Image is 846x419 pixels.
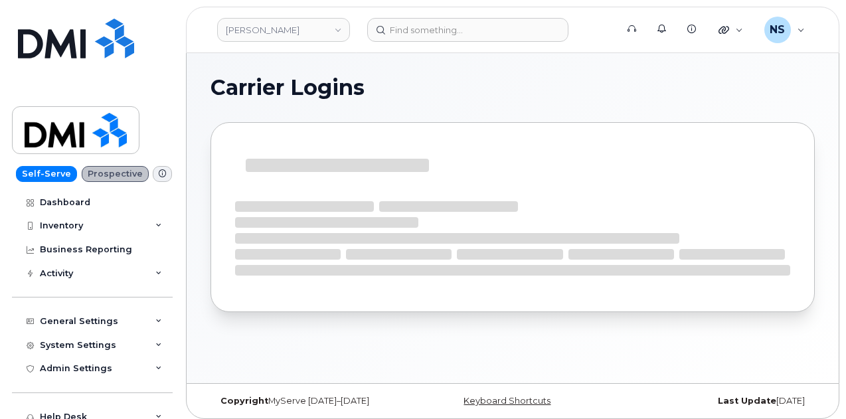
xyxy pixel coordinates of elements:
[464,396,550,406] a: Keyboard Shortcuts
[211,78,365,98] span: Carrier Logins
[211,396,412,406] div: MyServe [DATE]–[DATE]
[220,396,268,406] strong: Copyright
[718,396,776,406] strong: Last Update
[614,396,815,406] div: [DATE]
